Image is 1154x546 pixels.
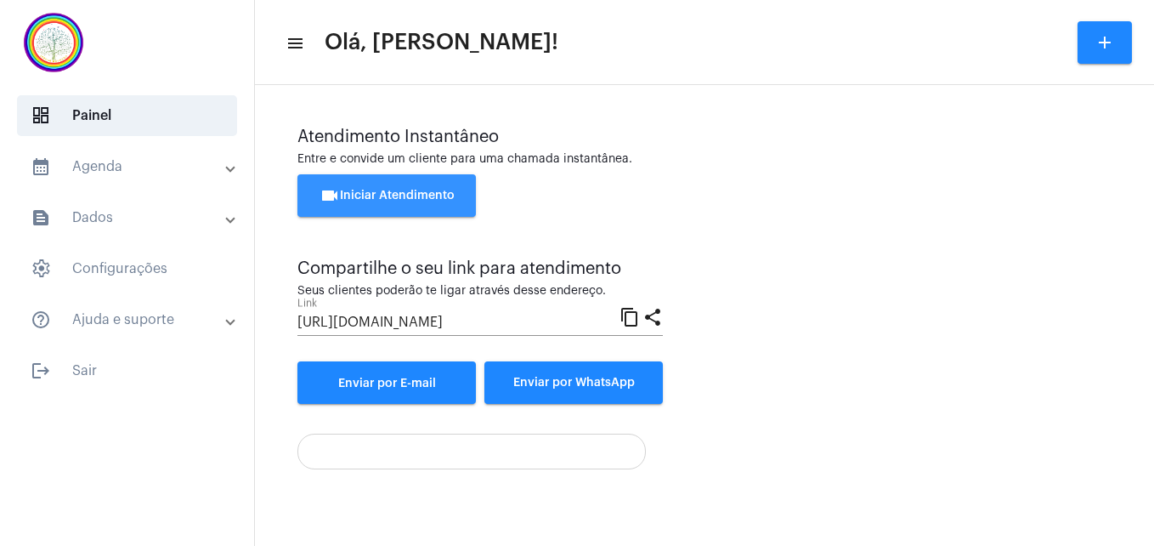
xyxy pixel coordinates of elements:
[297,361,476,404] a: Enviar por E-mail
[31,361,51,381] mat-icon: sidenav icon
[10,197,254,238] mat-expansion-panel-header: sidenav iconDados
[14,9,93,77] img: c337f8d0-2252-6d55-8527-ab50248c0d14.png
[31,105,51,126] span: sidenav icon
[325,29,558,56] span: Olá, [PERSON_NAME]!
[31,156,227,177] mat-panel-title: Agenda
[484,361,663,404] button: Enviar por WhatsApp
[10,299,254,340] mat-expansion-panel-header: sidenav iconAjuda e suporte
[297,153,1112,166] div: Entre e convide um cliente para uma chamada instantânea.
[642,306,663,327] mat-icon: share
[31,156,51,177] mat-icon: sidenav icon
[1095,32,1115,53] mat-icon: add
[17,95,237,136] span: Painel
[338,378,436,390] span: Enviar por E-mail
[297,128,1112,146] div: Atendimento Instantâneo
[31,310,227,330] mat-panel-title: Ajuda e suporte
[31,259,51,279] span: sidenav icon
[320,190,455,202] span: Iniciar Atendimento
[31,310,51,330] mat-icon: sidenav icon
[297,174,476,217] button: Iniciar Atendimento
[619,306,640,327] mat-icon: content_copy
[297,259,663,278] div: Compartilhe o seu link para atendimento
[10,146,254,187] mat-expansion-panel-header: sidenav iconAgenda
[31,208,227,228] mat-panel-title: Dados
[286,33,303,54] mat-icon: sidenav icon
[513,377,635,389] span: Enviar por WhatsApp
[17,350,237,391] span: Sair
[17,248,237,289] span: Configurações
[320,185,340,206] mat-icon: videocam
[31,208,51,228] mat-icon: sidenav icon
[297,285,663,298] div: Seus clientes poderão te ligar através desse endereço.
